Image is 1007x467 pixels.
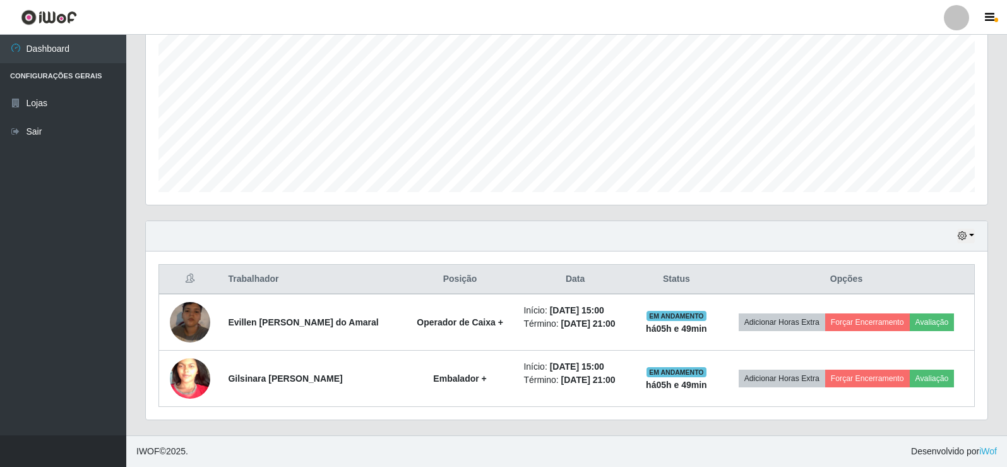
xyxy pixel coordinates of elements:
time: [DATE] 15:00 [550,305,604,315]
strong: há 05 h e 49 min [646,380,707,390]
button: Avaliação [910,313,955,331]
strong: Operador de Caixa + [417,317,503,327]
span: © 2025 . [136,445,188,458]
span: Desenvolvido por [911,445,997,458]
time: [DATE] 15:00 [550,361,604,372]
a: iWof [979,446,997,456]
th: Status [635,265,718,294]
img: CoreUI Logo [21,9,77,25]
span: EM ANDAMENTO [647,367,706,377]
th: Trabalhador [220,265,403,294]
button: Adicionar Horas Extra [739,370,825,387]
img: 1751338751212.jpeg [170,286,210,358]
time: [DATE] 21:00 [561,318,616,329]
button: Forçar Encerramento [825,370,910,387]
strong: há 05 h e 49 min [646,324,707,334]
span: EM ANDAMENTO [647,311,706,321]
li: Término: [523,373,626,387]
img: 1630764060757.jpeg [170,335,210,423]
th: Data [516,265,634,294]
button: Forçar Encerramento [825,313,910,331]
time: [DATE] 21:00 [561,375,616,385]
strong: Embalador + [433,373,486,384]
span: IWOF [136,446,160,456]
button: Adicionar Horas Extra [739,313,825,331]
button: Avaliação [910,370,955,387]
li: Término: [523,317,626,331]
strong: Gilsinara [PERSON_NAME] [228,373,342,384]
li: Início: [523,304,626,317]
th: Posição [404,265,516,294]
th: Opções [718,265,974,294]
strong: Evillen [PERSON_NAME] do Amaral [228,317,378,327]
li: Início: [523,360,626,373]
